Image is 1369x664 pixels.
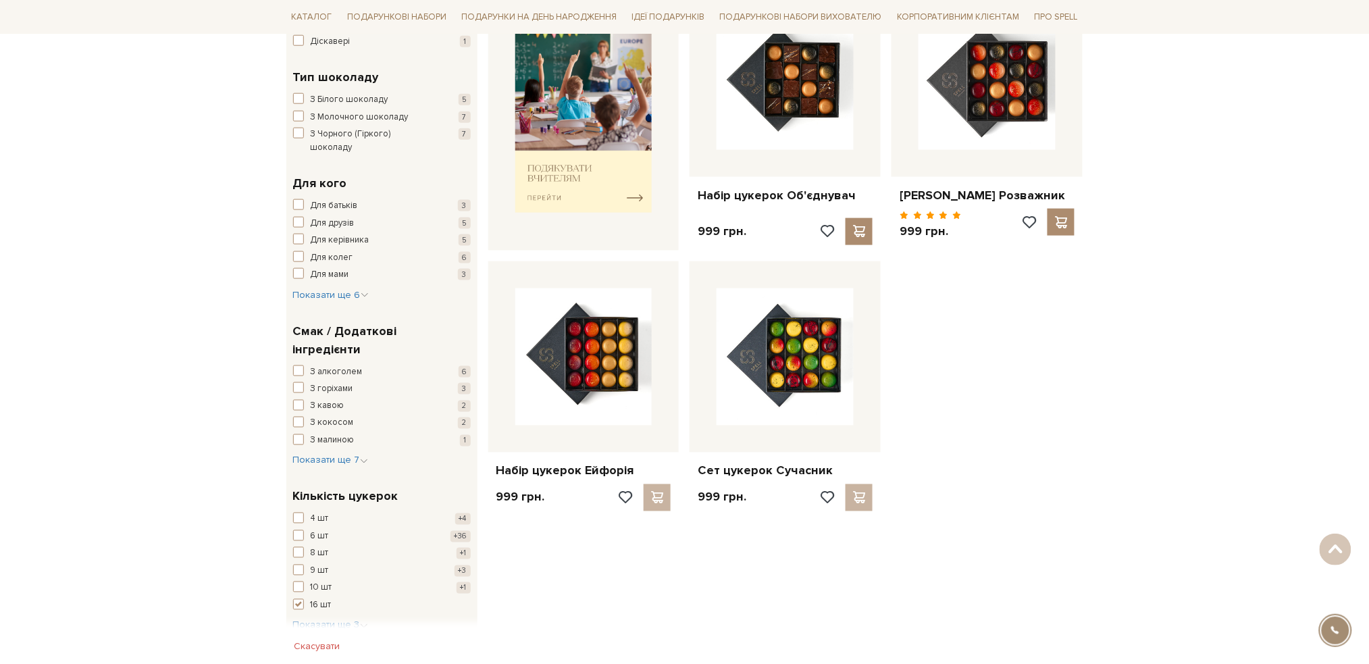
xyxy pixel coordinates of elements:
p: 999 грн. [496,490,545,505]
span: +36 [450,531,471,542]
span: Для кого [293,174,347,193]
span: 10 шт [311,582,332,595]
button: Для керівника 5 [293,234,471,247]
span: Для батьків [311,199,358,213]
span: 3 [458,200,471,211]
span: 6 шт [311,530,329,544]
button: Показати ще 3 [293,619,368,632]
a: Сет цукерок Сучасник [698,463,873,479]
span: +4 [455,513,471,525]
button: З Чорного (Гіркого) шоколаду 7 [293,128,471,154]
button: З Молочного шоколаду 7 [293,111,471,124]
button: 8 шт +1 [293,547,471,561]
button: Діскавері 1 [293,35,471,49]
button: З кавою 2 [293,400,471,413]
button: Для мами 3 [293,268,471,282]
span: Смак / Додаткові інгредієнти [293,322,467,359]
span: Показати ще 3 [293,619,368,631]
a: Про Spell [1029,7,1083,28]
span: 7 [459,128,471,140]
span: +1 [457,582,471,594]
span: 5 [459,234,471,246]
span: Тип шоколаду [293,68,379,86]
span: 6 [459,252,471,263]
span: З кокосом [311,417,354,430]
a: Каталог [286,7,338,28]
button: Для колег 6 [293,251,471,265]
span: Діскавері [311,35,351,49]
p: 999 грн. [698,490,746,505]
button: Показати ще 7 [293,454,368,467]
a: Подарунки на День народження [456,7,622,28]
span: З кавою [311,400,344,413]
span: З горіхами [311,382,353,396]
img: banner [515,23,652,213]
span: 2 [458,417,471,429]
span: З алкоголем [311,365,363,379]
span: +3 [455,565,471,577]
a: Ідеї подарунків [626,7,710,28]
button: Для батьків 3 [293,199,471,213]
span: Для мами [311,268,349,282]
span: Для колег [311,251,353,265]
span: 8 шт [311,547,329,561]
span: Для керівника [311,234,369,247]
span: 16 шт [311,599,332,613]
button: З малиною 1 [293,434,471,448]
span: 5 [459,94,471,105]
button: З горіхами 3 [293,382,471,396]
button: Показати ще 6 [293,288,369,302]
span: 1 [460,36,471,47]
a: Подарункові набори [342,7,452,28]
p: 999 грн. [900,224,961,239]
a: Корпоративним клієнтам [892,5,1025,28]
span: 7 [459,111,471,123]
span: З Білого шоколаду [311,93,388,107]
span: +1 [457,548,471,559]
a: [PERSON_NAME] Розважник [900,188,1075,203]
span: 4 шт [311,513,329,526]
span: Показати ще 6 [293,289,369,301]
span: 1 [460,435,471,446]
span: 5 [459,218,471,229]
p: 999 грн. [698,224,746,239]
a: Набір цукерок Об'єднувач [698,188,873,203]
button: 16 шт [293,599,471,613]
span: З Чорного (Гіркого) шоколаду [311,128,434,154]
span: 3 [458,269,471,280]
button: З алкоголем 6 [293,365,471,379]
span: 3 [458,383,471,394]
button: 6 шт +36 [293,530,471,544]
a: Подарункові набори вихователю [715,5,887,28]
button: З кокосом 2 [293,417,471,430]
span: Кількість цукерок [293,488,398,506]
button: Для друзів 5 [293,217,471,230]
button: 9 шт +3 [293,565,471,578]
span: Для друзів [311,217,355,230]
span: Показати ще 7 [293,455,368,466]
span: З малиною [311,434,355,448]
span: 2 [458,401,471,412]
button: Скасувати [286,636,348,657]
button: 10 шт +1 [293,582,471,595]
span: З Молочного шоколаду [311,111,409,124]
button: 4 шт +4 [293,513,471,526]
button: З Білого шоколаду 5 [293,93,471,107]
span: 9 шт [311,565,329,578]
span: 6 [459,366,471,378]
a: Набір цукерок Ейфорія [496,463,671,479]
